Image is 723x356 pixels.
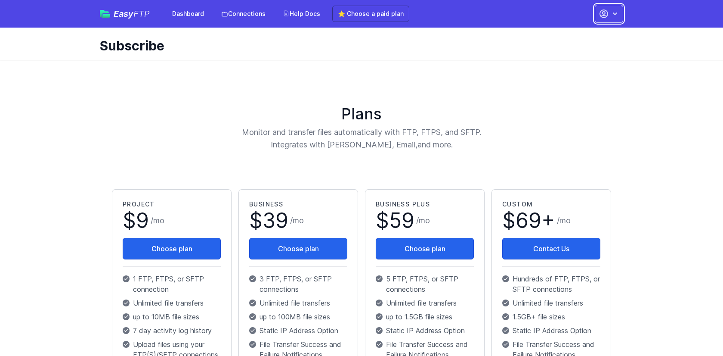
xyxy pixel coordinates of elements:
span: 39 [263,208,288,233]
h1: Subscribe [100,38,616,53]
span: $ [502,210,555,231]
span: mo [559,216,571,225]
iframe: Drift Widget Chat Controller [680,313,713,346]
span: $ [249,210,288,231]
span: 9 [136,208,149,233]
span: mo [153,216,164,225]
h2: Project [123,200,221,209]
span: / [416,215,430,227]
span: 59 [389,208,414,233]
p: Static IP Address Option [376,325,474,336]
span: FTP [133,9,150,19]
p: Static IP Address Option [502,325,600,336]
button: Choose plan [249,238,347,259]
p: 1.5GB+ file sizes [502,312,600,322]
button: Choose plan [123,238,221,259]
a: Contact Us [502,238,600,259]
p: Unlimited file transfers [502,298,600,308]
span: Easy [114,9,150,18]
p: Unlimited file transfers [123,298,221,308]
p: Monitor and transfer files automatically with FTP, FTPS, and SFTP. Integrates with [PERSON_NAME],... [193,126,530,151]
a: Connections [216,6,271,22]
p: Unlimited file transfers [249,298,347,308]
a: Help Docs [278,6,325,22]
span: / [557,215,571,227]
a: Dashboard [167,6,209,22]
p: up to 10MB file sizes [123,312,221,322]
h2: Custom [502,200,600,209]
a: EasyFTP [100,9,150,18]
p: Unlimited file transfers [376,298,474,308]
p: Static IP Address Option [249,325,347,336]
a: ⭐ Choose a paid plan [332,6,409,22]
p: up to 1.5GB file sizes [376,312,474,322]
span: 69+ [516,208,555,233]
span: / [290,215,304,227]
p: 3 FTP, FTPS, or SFTP connections [249,274,347,294]
span: mo [419,216,430,225]
p: 5 FTP, FTPS, or SFTP connections [376,274,474,294]
span: $ [376,210,414,231]
h2: Business Plus [376,200,474,209]
span: / [151,215,164,227]
p: 7 day activity log history [123,325,221,336]
p: up to 100MB file sizes [249,312,347,322]
span: $ [123,210,149,231]
p: 1 FTP, FTPS, or SFTP connection [123,274,221,294]
p: Hundreds of FTP, FTPS, or SFTP connections [502,274,600,294]
h2: Business [249,200,347,209]
h1: Plans [108,105,615,122]
button: Choose plan [376,238,474,259]
span: mo [293,216,304,225]
img: easyftp_logo.png [100,10,110,18]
